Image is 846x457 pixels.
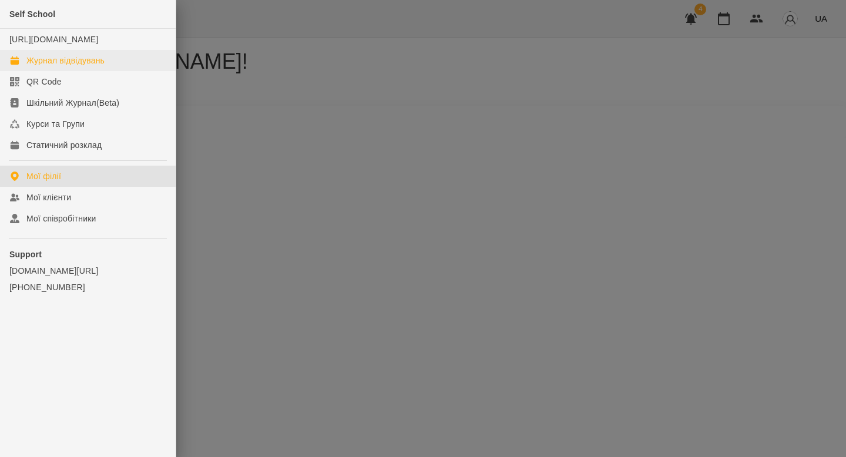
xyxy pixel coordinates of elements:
div: QR Code [26,76,62,88]
div: Шкільний Журнал(Beta) [26,97,119,109]
div: Мої філії [26,170,61,182]
div: Мої співробітники [26,213,96,224]
div: Курси та Групи [26,118,85,130]
span: Self School [9,9,55,19]
a: [DOMAIN_NAME][URL] [9,265,166,277]
a: [URL][DOMAIN_NAME] [9,35,98,44]
a: [PHONE_NUMBER] [9,281,166,293]
p: Support [9,248,166,260]
div: Статичний розклад [26,139,102,151]
div: Журнал відвідувань [26,55,105,66]
div: Мої клієнти [26,191,71,203]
